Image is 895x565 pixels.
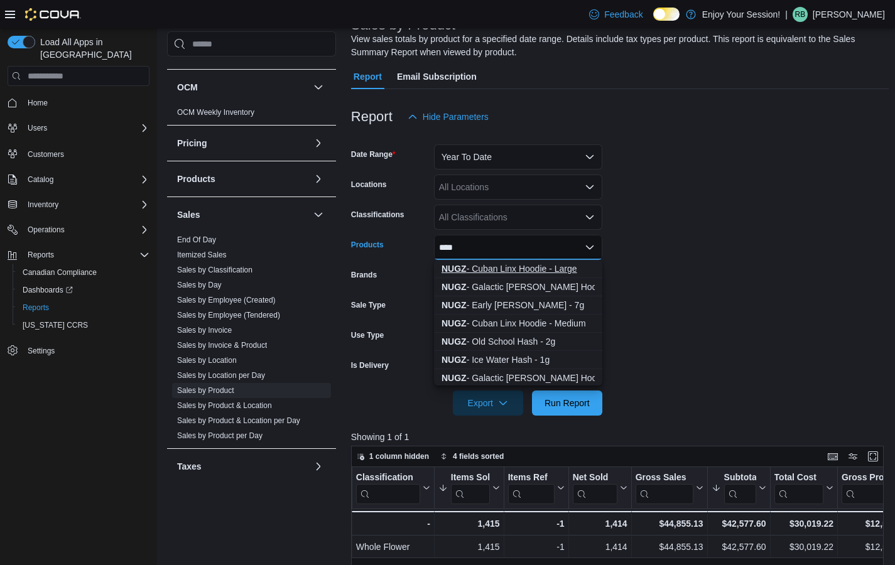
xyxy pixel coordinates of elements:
[177,401,272,411] span: Sales by Product & Location
[13,281,155,299] a: Dashboards
[635,472,693,484] div: Gross Sales
[356,472,420,484] div: Classification
[18,265,149,280] span: Canadian Compliance
[442,336,467,347] strong: NUGZ
[177,370,265,380] span: Sales by Location per Day
[453,451,504,461] span: 4 fields sorted
[177,280,222,290] span: Sales by Day
[635,516,703,531] div: $44,855.13
[351,360,389,370] label: Is Delivery
[23,303,49,313] span: Reports
[507,472,554,484] div: Items Ref
[28,175,53,185] span: Catalog
[28,123,47,133] span: Users
[177,250,227,259] a: Itemized Sales
[397,64,477,89] span: Email Subscription
[177,326,232,335] a: Sales by Invoice
[18,300,54,315] a: Reports
[28,200,58,210] span: Inventory
[177,355,237,365] span: Sales by Location
[23,95,149,110] span: Home
[23,172,149,187] span: Catalog
[351,210,404,220] label: Classifications
[23,222,149,237] span: Operations
[584,2,648,27] a: Feedback
[711,539,766,554] div: $42,577.60
[774,472,823,484] div: Total Cost
[8,89,149,392] nav: Complex example
[177,107,254,117] span: OCM Weekly Inventory
[442,317,595,330] div: - Cuban Linx Hoodie - Medium
[354,64,382,89] span: Report
[177,386,234,395] a: Sales by Product
[177,311,280,320] a: Sales by Employee (Tendered)
[18,282,149,298] span: Dashboards
[18,318,93,333] a: [US_STATE] CCRS
[311,207,326,222] button: Sales
[434,296,602,315] button: NUGZ - Early Lemon Berry - 7g
[28,346,55,356] span: Settings
[774,472,833,504] button: Total Cost
[635,472,703,504] button: Gross Sales
[177,235,216,245] span: End Of Day
[311,459,326,474] button: Taxes
[507,516,564,531] div: -1
[435,449,509,464] button: 4 fields sorted
[635,539,703,554] div: $44,855.13
[25,8,81,21] img: Cova
[442,353,595,366] div: - Ice Water Hash - 1g
[23,121,149,136] span: Users
[774,516,833,531] div: $30,019.22
[356,539,430,554] div: Whole Flower
[585,242,595,252] button: Close list of options
[442,373,467,383] strong: NUGZ
[369,451,429,461] span: 1 column hidden
[351,240,384,250] label: Products
[442,300,467,310] strong: NUGZ
[177,356,237,365] a: Sales by Location
[177,310,280,320] span: Sales by Employee (Tendered)
[28,149,64,159] span: Customers
[35,36,149,61] span: Load All Apps in [GEOGRAPHIC_DATA]
[18,265,102,280] a: Canadian Compliance
[177,431,263,441] span: Sales by Product per Day
[845,449,860,464] button: Display options
[825,449,840,464] button: Keyboard shortcuts
[3,171,155,188] button: Catalog
[177,235,216,244] a: End Of Day
[177,81,198,94] h3: OCM
[585,182,595,192] button: Open list of options
[23,267,97,277] span: Canadian Compliance
[507,472,554,504] div: Items Ref
[177,266,252,274] a: Sales by Classification
[438,472,500,504] button: Items Sold
[28,250,54,260] span: Reports
[434,333,602,351] button: NUGZ - Old School Hash - 2g
[442,281,595,293] div: - Galactic [PERSON_NAME] Hoodie - Large
[352,449,434,464] button: 1 column hidden
[453,390,523,416] button: Export
[702,7,781,22] p: Enjoy Your Session!
[28,225,65,235] span: Operations
[451,472,490,504] div: Items Sold
[795,7,806,22] span: RB
[18,282,78,298] a: Dashboards
[442,335,595,348] div: - Old School Hash - 2g
[177,431,263,440] a: Sales by Product per Day
[572,516,627,531] div: 1,414
[13,316,155,334] button: [US_STATE] CCRS
[177,137,308,149] button: Pricing
[351,300,386,310] label: Sale Type
[351,149,396,159] label: Date Range
[177,208,200,221] h3: Sales
[442,372,595,384] div: - Galactic [PERSON_NAME] Hoodie - Small
[434,315,602,333] button: NUGZ - Cuban Linx Hoodie - Medium
[3,144,155,163] button: Customers
[23,222,70,237] button: Operations
[442,355,467,365] strong: NUGZ
[434,260,602,278] button: NUGZ - Cuban Linx Hoodie - Large
[351,270,377,280] label: Brands
[23,172,58,187] button: Catalog
[18,318,149,333] span: Washington CCRS
[177,295,276,305] span: Sales by Employee (Created)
